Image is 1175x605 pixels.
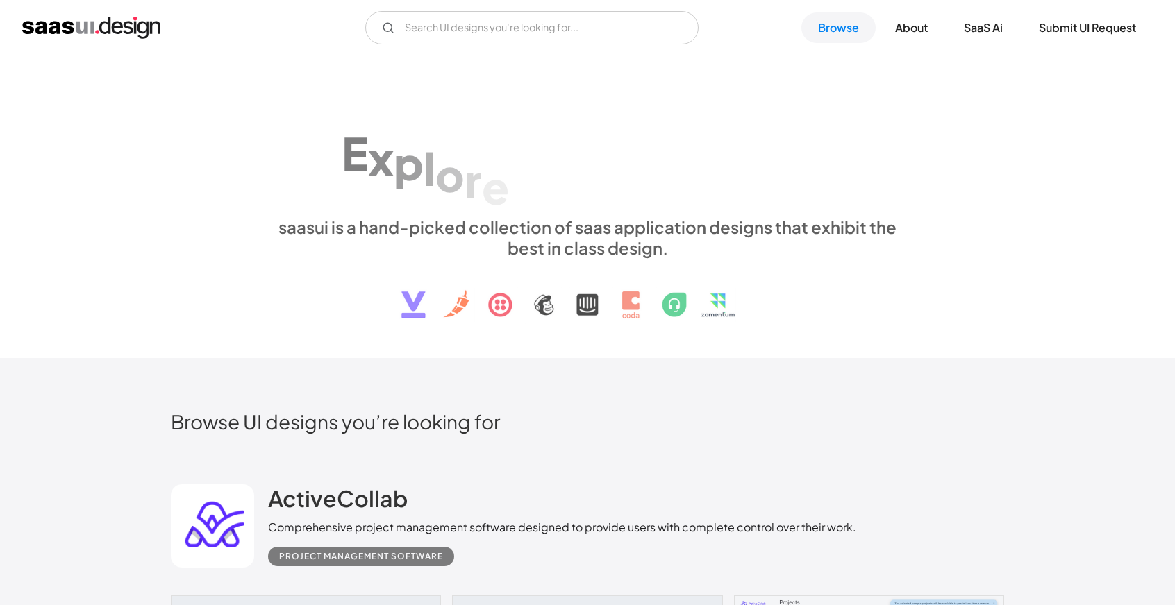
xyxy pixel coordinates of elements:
h2: ActiveCollab [268,484,408,512]
a: Browse [801,12,876,43]
h1: Explore SaaS UI design patterns & interactions. [268,96,907,203]
input: Search UI designs you're looking for... [365,11,699,44]
div: Project Management Software [279,548,443,565]
div: l [424,142,435,195]
h2: Browse UI designs you’re looking for [171,409,1004,434]
a: home [22,17,160,39]
img: text, icon, saas logo [377,258,798,330]
div: e [482,160,509,214]
a: ActiveCollab [268,484,408,519]
div: Comprehensive project management software designed to provide users with complete control over th... [268,519,856,536]
form: Email Form [365,11,699,44]
a: SaaS Ai [947,12,1019,43]
div: o [435,147,465,201]
div: r [465,153,482,207]
div: E [342,126,368,180]
a: About [878,12,944,43]
div: saasui is a hand-picked collection of saas application designs that exhibit the best in class des... [268,216,907,258]
div: p [394,136,424,189]
div: x [368,131,394,185]
a: Submit UI Request [1022,12,1153,43]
